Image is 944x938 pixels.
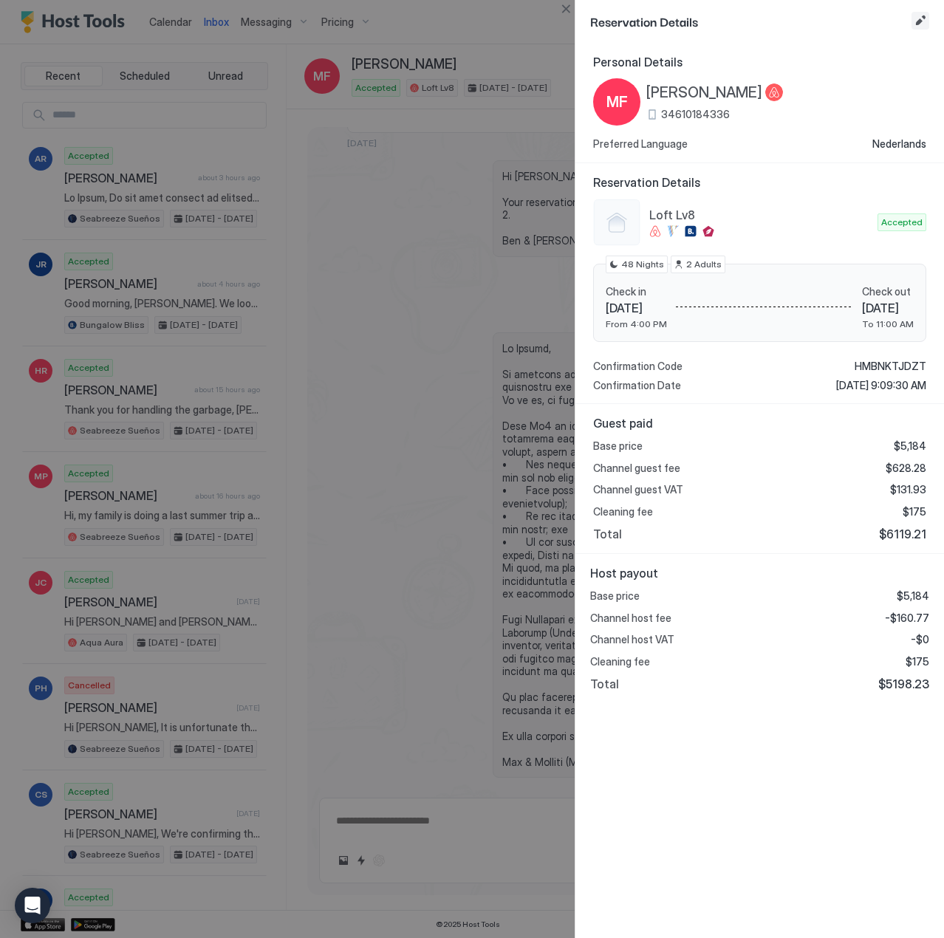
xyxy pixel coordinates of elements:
[872,137,926,151] span: Nederlands
[886,462,926,475] span: $628.28
[897,589,929,603] span: $5,184
[590,566,929,581] span: Host payout
[593,55,926,69] span: Personal Details
[885,612,929,625] span: -$160.77
[593,137,688,151] span: Preferred Language
[646,83,762,102] span: [PERSON_NAME]
[881,216,923,229] span: Accepted
[855,360,926,373] span: HMBNKTJDZT
[590,633,674,646] span: Channel host VAT
[836,379,926,392] span: [DATE] 9:09:30 AM
[879,527,926,541] span: $6119.21
[903,505,926,518] span: $175
[593,462,680,475] span: Channel guest fee
[593,483,683,496] span: Channel guest VAT
[606,318,667,329] span: From 4:00 PM
[593,360,683,373] span: Confirmation Code
[862,318,914,329] span: To 11:00 AM
[590,589,640,603] span: Base price
[621,258,664,271] span: 48 Nights
[593,527,622,541] span: Total
[593,379,681,392] span: Confirmation Date
[661,108,730,121] span: 34610184336
[593,439,643,453] span: Base price
[15,888,50,923] div: Open Intercom Messenger
[649,208,872,222] span: Loft Lv8
[590,677,619,691] span: Total
[606,285,667,298] span: Check in
[686,258,722,271] span: 2 Adults
[590,612,671,625] span: Channel host fee
[911,633,929,646] span: -$0
[890,483,926,496] span: $131.93
[862,301,914,315] span: [DATE]
[906,655,929,668] span: $175
[894,439,926,453] span: $5,184
[606,301,667,315] span: [DATE]
[590,12,909,30] span: Reservation Details
[593,505,653,518] span: Cleaning fee
[862,285,914,298] span: Check out
[878,677,929,691] span: $5198.23
[606,91,628,113] span: MF
[590,655,650,668] span: Cleaning fee
[593,416,926,431] span: Guest paid
[911,12,929,30] button: Edit reservation
[593,175,926,190] span: Reservation Details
